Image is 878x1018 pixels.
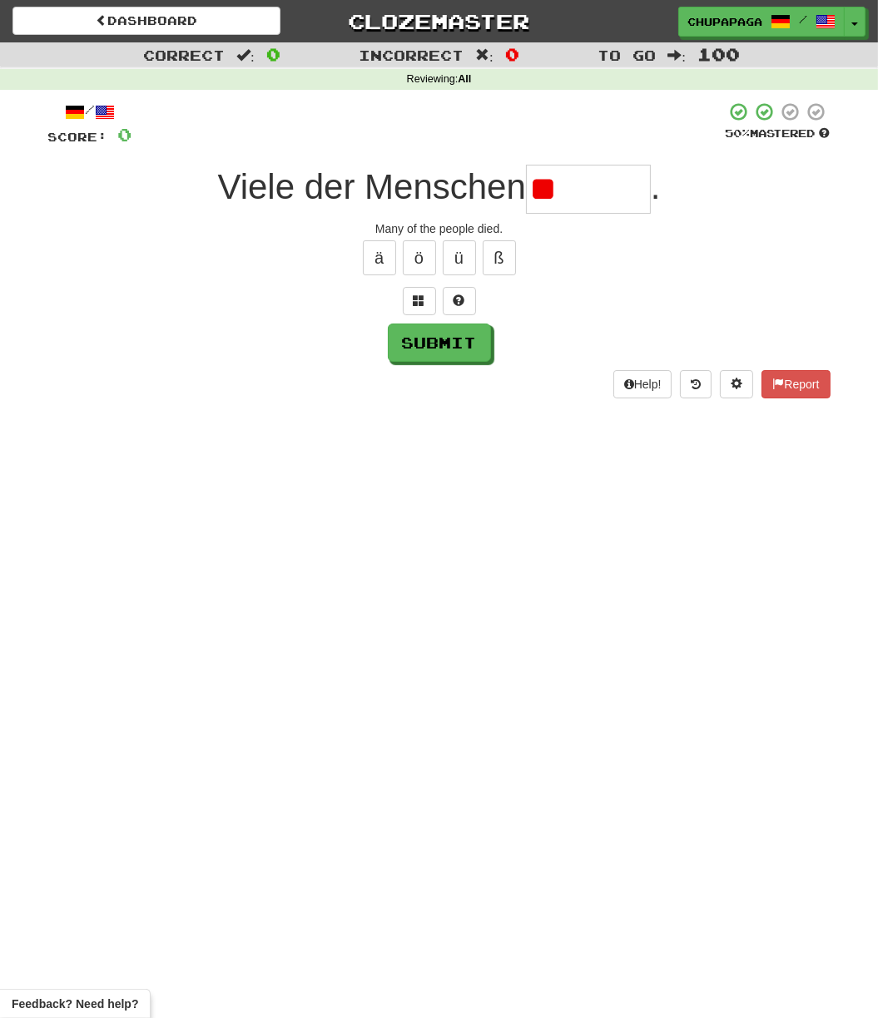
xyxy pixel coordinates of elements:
[217,167,525,206] span: Viele der Menschen
[236,48,255,62] span: :
[483,240,516,275] button: ß
[761,370,830,398] button: Report
[305,7,573,36] a: Clozemaster
[726,126,751,140] span: 50 %
[680,370,712,398] button: Round history (alt+y)
[678,7,845,37] a: Chupapaga /
[667,48,686,62] span: :
[598,47,656,63] span: To go
[48,130,108,144] span: Score:
[403,287,436,315] button: Switch sentence to multiple choice alt+p
[613,370,672,398] button: Help!
[48,101,132,122] div: /
[505,44,519,64] span: 0
[458,73,471,85] strong: All
[799,13,807,25] span: /
[475,48,494,62] span: :
[143,47,225,63] span: Correct
[48,220,831,237] div: Many of the people died.
[388,324,491,362] button: Submit
[12,996,138,1012] span: Open feedback widget
[687,14,762,29] span: Chupapaga
[443,287,476,315] button: Single letter hint - you only get 1 per sentence and score half the points! alt+h
[118,124,132,145] span: 0
[403,240,436,275] button: ö
[363,240,396,275] button: ä
[266,44,280,64] span: 0
[359,47,464,63] span: Incorrect
[443,240,476,275] button: ü
[726,126,831,141] div: Mastered
[697,44,740,64] span: 100
[651,167,661,206] span: .
[12,7,280,35] a: Dashboard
